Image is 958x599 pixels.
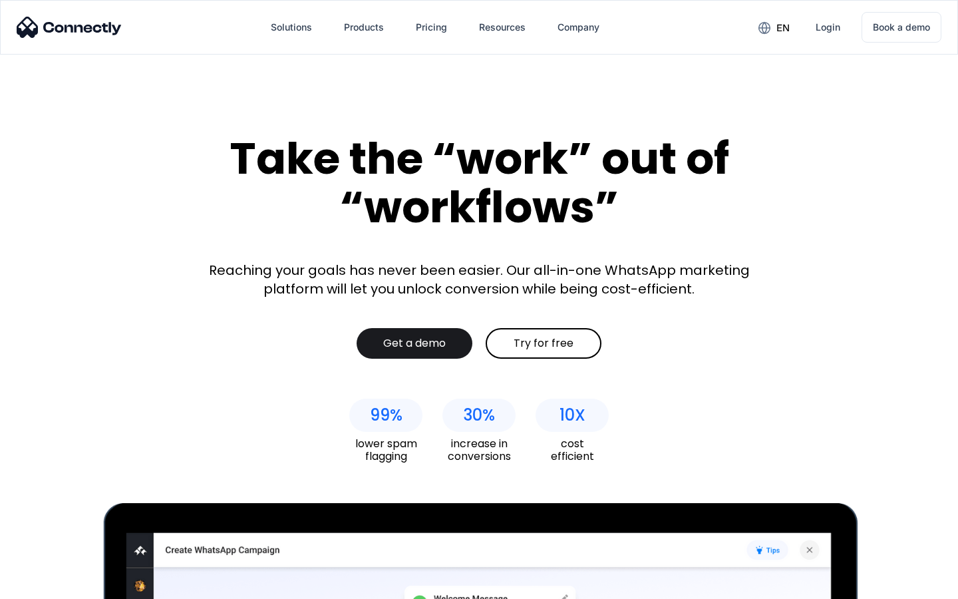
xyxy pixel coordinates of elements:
[17,17,122,38] img: Connectly Logo
[862,12,941,43] a: Book a demo
[558,18,599,37] div: Company
[805,11,851,43] a: Login
[816,18,840,37] div: Login
[405,11,458,43] a: Pricing
[514,337,573,350] div: Try for free
[357,328,472,359] a: Get a demo
[200,261,758,298] div: Reaching your goals has never been easier. Our all-in-one WhatsApp marketing platform will let yo...
[180,134,778,231] div: Take the “work” out of “workflows”
[27,576,80,594] ul: Language list
[344,18,384,37] div: Products
[776,19,790,37] div: en
[559,406,585,425] div: 10X
[442,437,516,463] div: increase in conversions
[463,406,495,425] div: 30%
[349,437,422,463] div: lower spam flagging
[383,337,446,350] div: Get a demo
[416,18,447,37] div: Pricing
[536,437,609,463] div: cost efficient
[486,328,601,359] a: Try for free
[370,406,402,425] div: 99%
[13,576,80,594] aside: Language selected: English
[479,18,526,37] div: Resources
[271,18,312,37] div: Solutions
